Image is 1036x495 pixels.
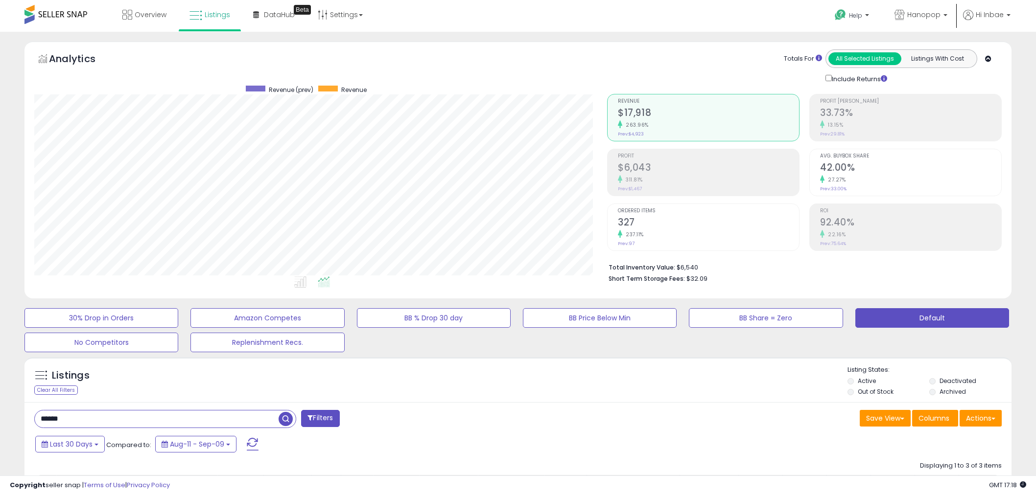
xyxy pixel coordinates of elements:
[820,186,847,192] small: Prev: 33.00%
[84,480,125,490] a: Terms of Use
[294,5,311,15] div: Tooltip anchor
[828,52,901,65] button: All Selected Listings
[963,10,1011,32] a: Hi Inbae
[858,387,894,396] label: Out of Stock
[855,308,1009,328] button: Default
[190,333,344,352] button: Replenishment Recs.
[618,162,799,175] h2: $6,043
[269,86,313,94] span: Revenue (prev)
[205,10,230,20] span: Listings
[618,99,799,104] span: Revenue
[341,86,367,94] span: Revenue
[960,410,1002,427] button: Actions
[989,480,1026,490] span: 2025-10-14 17:18 GMT
[106,440,151,450] span: Compared to:
[820,241,846,247] small: Prev: 75.64%
[357,308,511,328] button: BB % Drop 30 day
[50,439,93,449] span: Last 30 Days
[35,436,105,452] button: Last 30 Days
[689,308,843,328] button: BB Share = Zero
[820,154,1001,159] span: Avg. Buybox Share
[824,231,846,238] small: 22.16%
[618,131,644,137] small: Prev: $4,923
[190,308,344,328] button: Amazon Competes
[49,52,115,68] h5: Analytics
[907,10,941,20] span: Hanopop
[918,413,949,423] span: Columns
[10,480,46,490] strong: Copyright
[622,176,643,183] small: 311.81%
[24,308,178,328] button: 30% Drop in Orders
[155,436,236,452] button: Aug-11 - Sep-09
[622,121,649,129] small: 263.96%
[10,481,170,490] div: seller snap | |
[609,263,675,271] b: Total Inventory Value:
[849,11,862,20] span: Help
[848,365,1012,375] p: Listing States:
[52,369,90,382] h5: Listings
[618,208,799,214] span: Ordered Items
[618,241,635,247] small: Prev: 97
[901,52,974,65] button: Listings With Cost
[820,107,1001,120] h2: 33.73%
[609,274,685,283] b: Short Term Storage Fees:
[618,154,799,159] span: Profit
[618,186,642,192] small: Prev: $1,467
[784,54,822,64] div: Totals For
[609,261,994,272] li: $6,540
[827,1,879,32] a: Help
[940,387,966,396] label: Archived
[24,333,178,352] button: No Competitors
[820,208,1001,214] span: ROI
[820,217,1001,230] h2: 92.40%
[34,385,78,395] div: Clear All Filters
[170,439,224,449] span: Aug-11 - Sep-09
[135,10,166,20] span: Overview
[940,377,976,385] label: Deactivated
[824,121,843,129] small: 13.15%
[618,217,799,230] h2: 327
[264,10,295,20] span: DataHub
[820,99,1001,104] span: Profit [PERSON_NAME]
[523,308,677,328] button: BB Price Below Min
[818,73,899,84] div: Include Returns
[824,176,846,183] small: 27.27%
[622,231,644,238] small: 237.11%
[920,461,1002,471] div: Displaying 1 to 3 of 3 items
[618,107,799,120] h2: $17,918
[686,274,707,283] span: $32.09
[820,131,845,137] small: Prev: 29.81%
[127,480,170,490] a: Privacy Policy
[976,10,1004,20] span: Hi Inbae
[834,9,847,21] i: Get Help
[912,410,958,427] button: Columns
[301,410,339,427] button: Filters
[860,410,911,427] button: Save View
[820,162,1001,175] h2: 42.00%
[858,377,876,385] label: Active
